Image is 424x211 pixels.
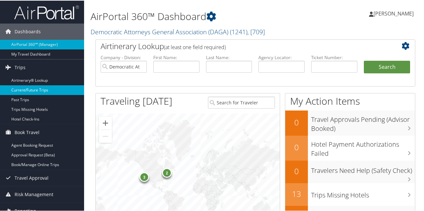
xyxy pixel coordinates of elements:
[285,188,308,199] h2: 13
[99,129,112,142] button: Zoom out
[258,54,305,60] label: Agency Locator:
[91,9,310,23] h1: AirPortal 360™ Dashboard
[208,96,275,108] input: Search for Traveler
[15,186,53,202] span: Risk Management
[101,94,172,107] h1: Traveling [DATE]
[15,59,26,75] span: Trips
[162,167,172,177] div: 2
[99,116,112,129] button: Zoom in
[285,94,415,107] h1: My Action Items
[364,60,410,73] button: Search
[15,169,49,185] span: Travel Approval
[247,27,265,36] span: , [ 709 ]
[153,54,200,60] label: First Name:
[311,54,357,60] label: Ticket Number:
[206,54,252,60] label: Last Name:
[374,9,414,16] span: [PERSON_NAME]
[285,135,415,160] a: 0Hotel Payment Authorizations Failed
[285,110,415,135] a: 0Travel Approvals Pending (Advisor Booked)
[230,27,247,36] span: ( 1241 )
[311,162,415,174] h3: Travelers Need Help (Safety Check)
[311,111,415,132] h3: Travel Approvals Pending (Advisor Booked)
[164,43,226,50] span: (at least one field required)
[15,23,41,39] span: Dashboards
[91,27,265,36] a: Democratic Attorneys General Association (DAGA)
[14,4,79,19] img: airportal-logo.png
[101,40,384,51] h2: Airtinerary Lookup
[285,141,308,152] h2: 0
[285,160,415,183] a: 0Travelers Need Help (Safety Check)
[285,183,415,205] a: 13Trips Missing Hotels
[285,165,308,176] h2: 0
[311,187,415,199] h3: Trips Missing Hotels
[285,116,308,127] h2: 0
[311,136,415,157] h3: Hotel Payment Authorizations Failed
[101,54,147,60] label: Company - Division:
[369,3,420,23] a: [PERSON_NAME]
[139,172,149,181] div: 3
[15,124,39,140] span: Book Travel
